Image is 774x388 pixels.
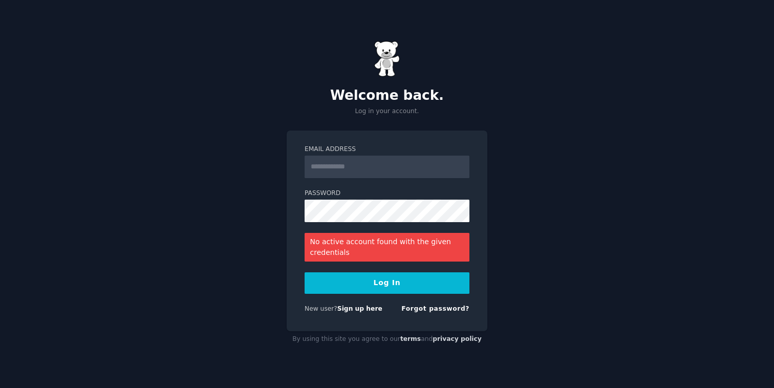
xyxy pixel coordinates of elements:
[401,305,469,312] a: Forgot password?
[287,331,487,348] div: By using this site you agree to our and
[287,88,487,104] h2: Welcome back.
[305,189,469,198] label: Password
[305,305,337,312] span: New user?
[400,335,421,342] a: terms
[287,107,487,116] p: Log in your account.
[337,305,382,312] a: Sign up here
[433,335,482,342] a: privacy policy
[374,41,400,77] img: Gummy Bear
[305,145,469,154] label: Email Address
[305,272,469,294] button: Log In
[305,233,469,262] div: No active account found with the given credentials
